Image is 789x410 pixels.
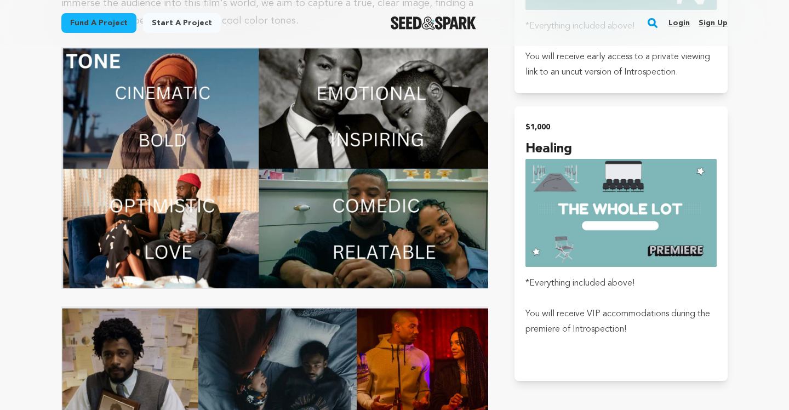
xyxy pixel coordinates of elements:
a: Login [668,14,690,32]
p: You will receive early access to a private viewing link to an uncut version of Introspection. [525,49,717,80]
a: Fund a project [61,13,136,33]
a: Start a project [143,13,221,33]
h4: Healing [525,139,717,159]
a: Sign up [699,14,728,32]
p: *Everything included above! [525,276,717,291]
button: $1,000 Healing incentive *Everything included above!You will receive VIP accommodations during th... [514,106,728,380]
a: Seed&Spark Homepage [391,16,477,30]
img: 1716916735-Tone%20Setter.jpg [61,47,488,288]
p: You will receive VIP accommodations during the premiere of Introspection! [525,306,717,337]
h2: $1,000 [525,119,717,135]
img: Seed&Spark Logo Dark Mode [391,16,477,30]
img: incentive [525,159,717,266]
